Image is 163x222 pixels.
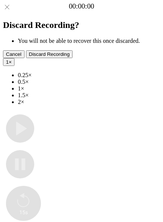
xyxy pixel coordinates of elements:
li: 2× [18,99,160,105]
li: 0.5× [18,79,160,85]
button: 1× [3,58,15,66]
li: 0.25× [18,72,160,79]
li: 1.5× [18,92,160,99]
li: You will not be able to recover this once discarded. [18,38,160,44]
a: 00:00:00 [69,2,94,10]
button: Cancel [3,50,25,58]
li: 1× [18,85,160,92]
span: 1 [6,59,9,65]
button: Discard Recording [26,50,73,58]
h2: Discard Recording? [3,20,160,30]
